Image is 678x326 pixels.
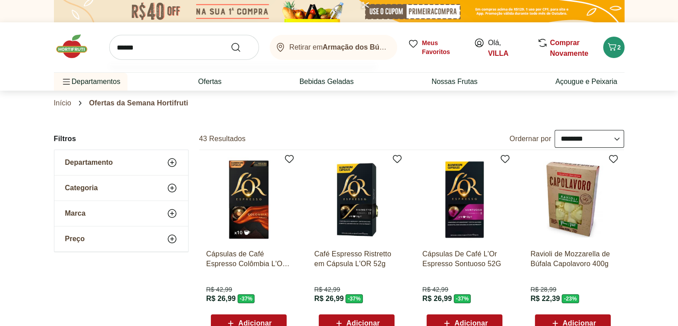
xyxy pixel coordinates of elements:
[54,99,71,107] a: Início
[206,285,232,294] span: R$ 42,99
[206,157,291,242] img: Cápsulas de Café Espresso Colômbia L'OR 52g
[562,294,579,303] span: - 23 %
[54,201,188,226] button: Marca
[238,294,255,303] span: - 37 %
[323,43,404,51] b: Armação dos Búzios/RJ
[454,294,471,303] span: - 37 %
[488,38,528,59] span: Olá,
[422,294,452,304] span: R$ 26,99
[530,285,556,294] span: R$ 28,99
[510,134,551,144] label: Ordernar por
[198,76,221,87] a: Ofertas
[314,285,340,294] span: R$ 42,99
[54,130,189,148] h2: Filtros
[422,249,507,269] a: Cápsulas De Café L'Or Espresso Sontuoso 52G
[300,76,354,87] a: Bebidas Geladas
[65,184,98,192] span: Categoria
[206,294,236,304] span: R$ 26,99
[54,226,188,251] button: Preço
[550,39,588,57] a: Comprar Novamente
[89,99,188,107] span: Ofertas da Semana Hortifruti
[65,234,85,243] span: Preço
[345,294,363,303] span: - 37 %
[488,50,509,57] a: VILLA
[65,209,86,218] span: Marca
[270,35,397,60] button: Retirar emArmação dos Búzios/RJ
[603,37,625,58] button: Carrinho
[408,38,463,56] a: Meus Favoritos
[54,33,99,60] img: Hortifruti
[54,176,188,201] button: Categoria
[422,285,448,294] span: R$ 42,99
[555,76,617,87] a: Açougue e Peixaria
[530,157,615,242] img: Ravioli de Mozzarella de Búfala Capolavoro 400g
[61,71,120,92] span: Departamentos
[289,43,388,51] span: Retirar em
[314,294,344,304] span: R$ 26,99
[61,71,72,92] button: Menu
[199,134,246,144] h2: 43 Resultados
[314,249,399,269] a: Café Espresso Ristretto em Cápsula L'OR 52g
[54,150,188,175] button: Departamento
[314,157,399,242] img: Café Espresso Ristretto em Cápsula L'OR 52g
[230,42,252,53] button: Submit Search
[530,294,560,304] span: R$ 22,39
[422,157,507,242] img: Cápsulas De Café L'Or Espresso Sontuoso 52G
[65,158,113,167] span: Departamento
[206,249,291,269] a: Cápsulas de Café Espresso Colômbia L'OR 52g
[109,35,259,60] input: search
[617,44,621,51] span: 2
[530,249,615,269] a: Ravioli de Mozzarella de Búfala Capolavoro 400g
[431,76,477,87] a: Nossas Frutas
[422,38,463,56] span: Meus Favoritos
